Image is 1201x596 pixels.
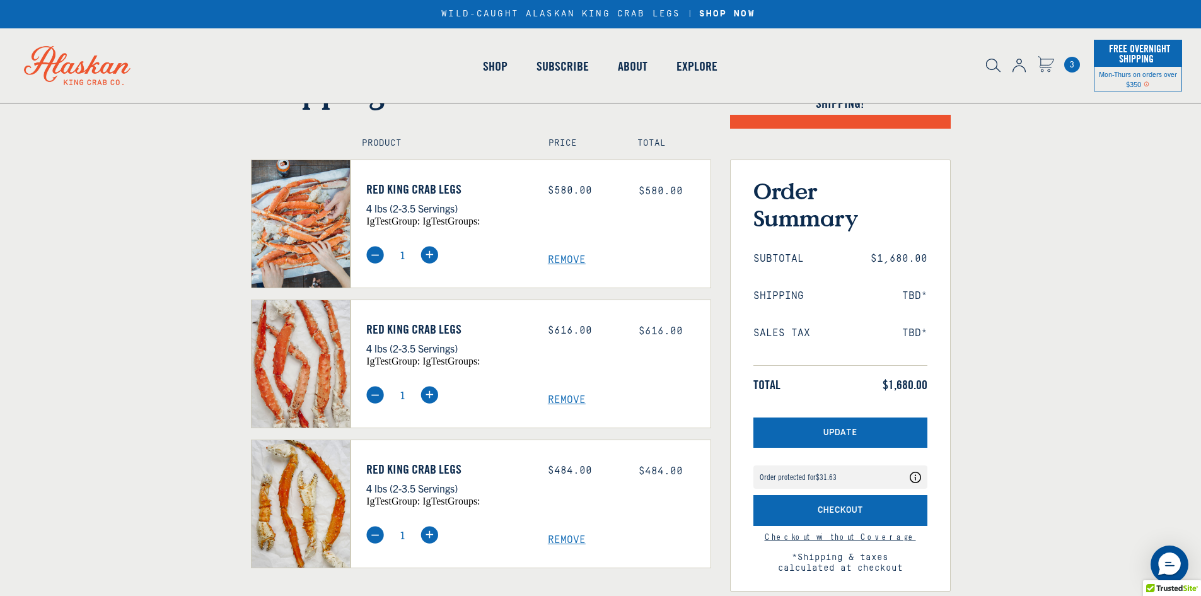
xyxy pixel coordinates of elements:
[548,394,711,406] a: Remove
[753,465,927,489] div: Coverage Options
[548,138,610,149] h4: Price
[421,246,438,264] img: plus
[366,526,384,544] img: minus
[422,216,480,226] span: igTestGroups:
[366,200,529,216] p: 4 lbs (2-3.5 Servings)
[548,534,711,546] a: Remove
[252,300,351,428] img: Red King Crab Legs - 4 lbs (2-3.5 Servings)
[603,30,662,102] a: About
[366,216,420,226] span: igTestGroup:
[548,254,711,266] a: Remove
[421,386,438,404] img: plus
[252,440,351,568] img: Red King Crab Legs - 4 lbs (2-3.5 Servings)
[548,325,620,337] div: $616.00
[1064,57,1080,73] span: 3
[765,531,916,542] a: Continue to checkout without Shipping Protection
[366,182,529,197] a: Red King Crab Legs
[760,473,837,481] div: Order protected for $31.63
[871,253,927,265] span: $1,680.00
[695,9,760,20] a: SHOP NOW
[699,9,755,19] strong: SHOP NOW
[986,59,1001,73] img: search
[548,185,620,197] div: $580.00
[366,322,529,337] a: Red King Crab Legs
[548,465,620,477] div: $484.00
[753,377,780,392] span: Total
[366,462,529,477] a: Red King Crab Legs
[468,30,522,102] a: Shop
[6,28,148,103] img: Alaskan King Crab Co. logo
[362,138,521,149] h4: Product
[366,340,529,356] p: 4 lbs (2-3.5 Servings)
[637,138,699,149] h4: Total
[1064,57,1080,73] a: Cart
[818,505,863,516] span: Checkout
[366,246,384,264] img: minus
[1012,59,1026,73] img: account
[883,377,927,392] span: $1,680.00
[421,526,438,544] img: plus
[366,356,420,366] span: igTestGroup:
[422,496,480,506] span: igTestGroups:
[639,185,683,197] span: $580.00
[753,459,927,495] div: route shipping protection selector element
[1151,546,1188,583] div: Messenger Dummy Widget
[251,73,711,110] h1: Shopping Cart
[366,480,529,496] p: 4 lbs (2-3.5 Servings)
[1038,56,1054,74] a: Cart
[366,496,420,506] span: igTestGroup:
[753,177,927,231] h3: Order Summary
[1144,79,1149,88] span: Shipping Notice Icon
[662,30,732,102] a: Explore
[753,541,927,574] span: *Shipping & taxes calculated at checkout
[366,386,384,404] img: minus
[522,30,603,102] a: Subscribe
[753,253,804,265] span: Subtotal
[1106,39,1170,68] span: Free Overnight Shipping
[639,465,683,477] span: $484.00
[252,160,351,288] img: Red King Crab Legs - 4 lbs (2-3.5 Servings)
[639,325,683,337] span: $616.00
[753,290,804,302] span: Shipping
[422,356,480,366] span: igTestGroups:
[753,327,810,339] span: Sales Tax
[823,428,857,438] span: Update
[753,495,927,526] button: Checkout with Shipping Protection included for an additional fee as listed above
[441,9,759,20] div: WILD-CAUGHT ALASKAN KING CRAB LEGS |
[1099,69,1177,88] span: Mon-Thurs on orders over $350
[753,418,927,448] button: Update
